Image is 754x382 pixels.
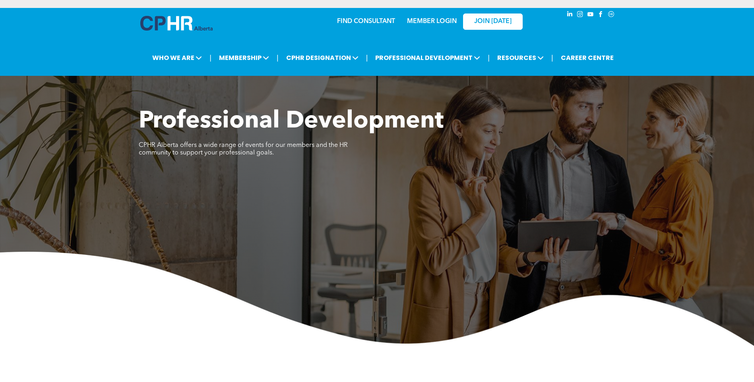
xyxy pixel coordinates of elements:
a: MEMBER LOGIN [407,18,457,25]
li: | [277,50,279,66]
li: | [488,50,490,66]
a: facebook [597,10,605,21]
li: | [551,50,553,66]
a: CAREER CENTRE [558,50,616,65]
span: RESOURCES [495,50,546,65]
span: Professional Development [139,110,444,133]
span: CPHR Alberta offers a wide range of events for our members and the HR community to support your p... [139,142,348,156]
a: instagram [576,10,585,21]
a: JOIN [DATE] [463,14,523,30]
span: JOIN [DATE] [474,18,512,25]
li: | [209,50,211,66]
span: WHO WE ARE [150,50,204,65]
li: | [366,50,368,66]
a: linkedin [566,10,574,21]
a: FIND CONSULTANT [337,18,395,25]
a: youtube [586,10,595,21]
a: Social network [607,10,616,21]
img: A blue and white logo for cp alberta [140,16,213,31]
span: PROFESSIONAL DEVELOPMENT [373,50,483,65]
span: MEMBERSHIP [217,50,271,65]
span: CPHR DESIGNATION [284,50,361,65]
